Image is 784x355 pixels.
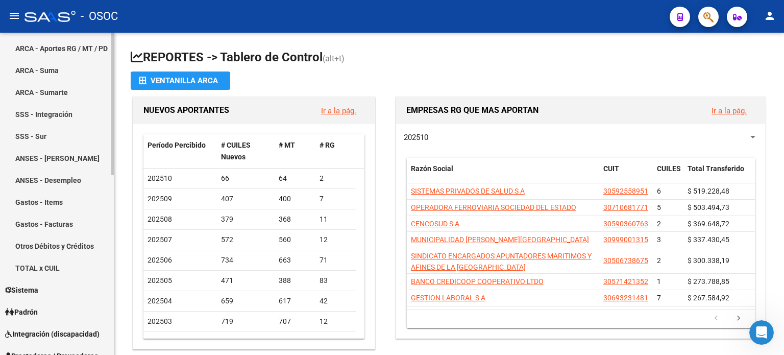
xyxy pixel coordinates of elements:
span: EMPRESAS RG QUE MAS APORTAN [406,105,538,115]
div: 734 [221,254,271,266]
span: $ 503.494,73 [688,203,729,211]
span: CUIT [603,164,619,173]
span: 30571421352 [603,277,648,286]
span: OPERADORA FERROVIARIA SOCIEDAD DEL ESTADO [411,203,576,211]
span: 2 [657,256,661,265]
div: 719 [221,316,271,327]
span: $ 267.584,92 [688,294,729,302]
h1: REPORTES -> Tablero de Control [131,49,768,67]
span: Padrón [5,306,38,318]
span: MUNICIPALIDAD [PERSON_NAME][GEOGRAPHIC_DATA] [411,235,589,244]
div: 12 [320,316,352,327]
div: 707 [279,316,311,327]
span: Período Percibido [148,141,206,149]
div: 368 [279,214,311,225]
div: 11 [320,214,352,225]
span: 202510 [404,133,428,142]
mat-icon: person [764,10,776,22]
div: 560 [279,234,311,246]
datatable-header-cell: CUILES [653,158,683,192]
span: $ 519.228,48 [688,187,729,195]
span: 30999001315 [603,235,648,244]
div: 42 [320,295,352,307]
span: $ 337.430,45 [688,235,729,244]
span: # RG [320,141,335,149]
span: 202509 [148,195,172,203]
button: Ventanilla ARCA [131,72,230,90]
datatable-header-cell: Razón Social [407,158,599,192]
datatable-header-cell: # RG [315,134,356,168]
span: # CUILES Nuevos [221,141,251,161]
span: 2 [657,220,661,228]
span: $ 369.648,72 [688,220,729,228]
div: 659 [221,295,271,307]
div: 9 [320,336,352,348]
div: Ventanilla ARCA [139,72,222,90]
div: 572 [221,234,271,246]
div: 71 [320,254,352,266]
span: $ 300.338,19 [688,256,729,265]
span: 30592558951 [603,187,648,195]
span: # MT [279,141,295,149]
span: 202505 [148,276,172,285]
span: CENCOSUD S A [411,220,459,228]
a: go to next page [729,313,748,324]
div: 64 [279,173,311,184]
span: - OSOC [81,5,118,28]
span: $ 273.788,85 [688,277,729,286]
button: Ir a la pág. [703,101,755,120]
a: Ir a la pág. [712,106,747,115]
span: 202510 [148,174,172,182]
div: 66 [221,173,271,184]
button: Ir a la pág. [313,101,364,120]
div: 617 [279,295,311,307]
span: 202508 [148,215,172,223]
a: go to previous page [706,313,726,324]
datatable-header-cell: # CUILES Nuevos [217,134,275,168]
span: Total Transferido [688,164,744,173]
mat-icon: menu [8,10,20,22]
span: 30590360763 [603,220,648,228]
span: 30710681771 [603,203,648,211]
span: GESTION LABORAL S A [411,294,485,302]
div: 379 [221,214,271,225]
span: (alt+t) [323,54,345,63]
span: 202503 [148,317,172,325]
div: 2 [320,173,352,184]
span: 30693231481 [603,294,648,302]
span: 1 [657,277,661,286]
datatable-header-cell: Período Percibido [143,134,217,168]
span: 7 [657,294,661,302]
datatable-header-cell: CUIT [599,158,653,192]
span: 30506738675 [603,256,648,265]
div: 7 [320,193,352,205]
span: 202507 [148,235,172,244]
iframe: Intercom live chat [749,320,774,345]
div: 388 [279,275,311,287]
div: 400 [279,193,311,205]
div: 407 [221,193,271,205]
datatable-header-cell: Total Transferido [683,158,755,192]
span: 5 [657,203,661,211]
a: Ir a la pág. [321,106,356,115]
span: NUEVOS APORTANTES [143,105,229,115]
div: 83 [320,275,352,287]
span: Integración (discapacidad) [5,328,100,340]
div: 12 [320,234,352,246]
span: 202502 [148,338,172,346]
div: 663 [279,254,311,266]
span: 202504 [148,297,172,305]
span: CUILES [657,164,681,173]
div: 549 [221,336,271,348]
datatable-header-cell: # MT [275,134,315,168]
span: SINDICATO ENCARGADOS APUNTADORES MARITIMOS Y AFINES DE LA [GEOGRAPHIC_DATA] [411,252,592,272]
span: BANCO CREDICOOP COOPERATIVO LTDO [411,277,544,286]
span: 6 [657,187,661,195]
div: 540 [279,336,311,348]
span: Sistema [5,285,38,296]
div: 471 [221,275,271,287]
span: 3 [657,235,661,244]
span: SISTEMAS PRIVADOS DE SALUD S A [411,187,525,195]
span: 202506 [148,256,172,264]
span: Razón Social [411,164,453,173]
